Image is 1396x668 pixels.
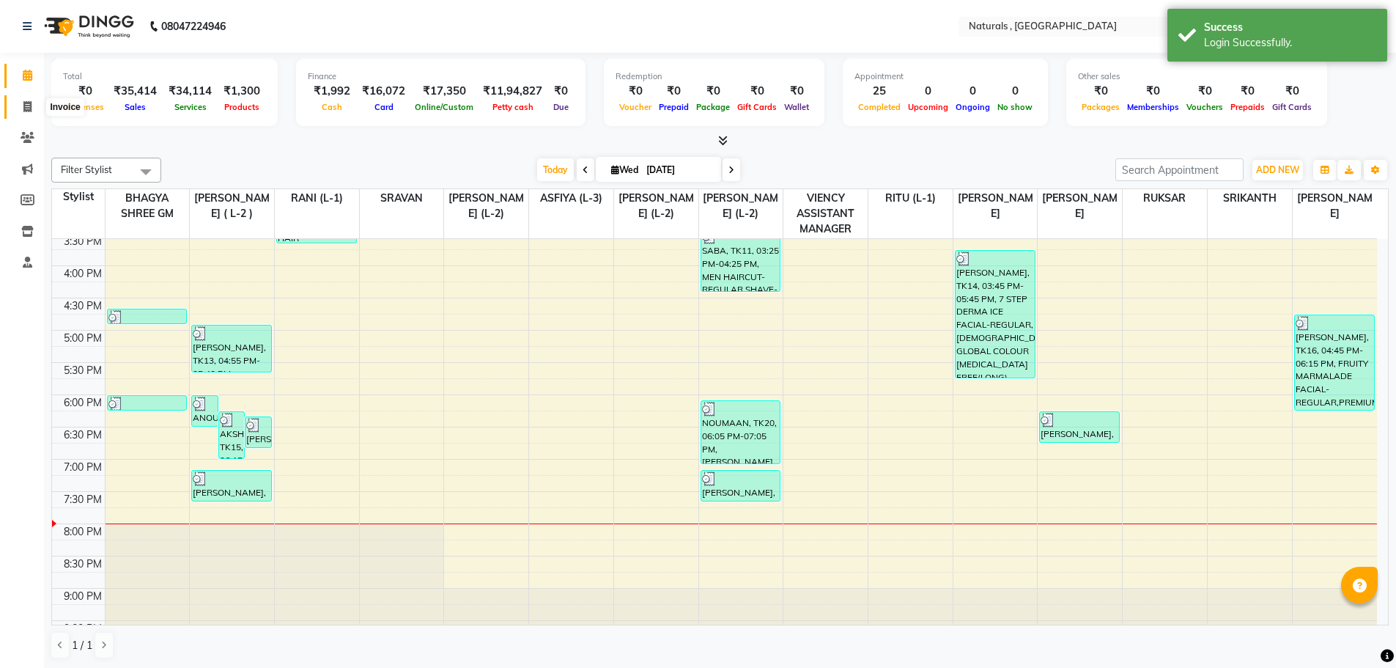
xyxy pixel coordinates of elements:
[171,102,210,112] span: Services
[1295,315,1375,410] div: [PERSON_NAME], TK16, 04:45 PM-06:15 PM, FRUITY MARMALADE FACIAL-REGULAR,PREMIUM [PERSON_NAME]
[616,70,813,83] div: Redemption
[318,102,346,112] span: Cash
[245,417,271,447] div: [PERSON_NAME], TK19, 06:20 PM-06:50 PM, MEN HAIRCUT-REGULAR
[953,189,1038,223] span: [PERSON_NAME]
[37,6,138,47] img: logo
[699,189,783,223] span: [PERSON_NAME] (L-2)
[308,70,574,83] div: Finance
[854,102,904,112] span: Completed
[61,298,105,314] div: 4:30 PM
[106,189,190,223] span: BHAGYA SHREE GM
[1078,102,1123,112] span: Packages
[61,492,105,507] div: 7:30 PM
[1268,102,1315,112] span: Gift Cards
[190,189,274,223] span: [PERSON_NAME] ( L-2 )
[61,266,105,282] div: 4:00 PM
[161,6,226,47] b: 08047224946
[1123,102,1183,112] span: Memberships
[655,102,693,112] span: Prepaid
[1227,83,1268,100] div: ₹0
[1227,102,1268,112] span: Prepaids
[61,395,105,411] div: 6:00 PM
[614,189,698,223] span: [PERSON_NAME] (L-2)
[108,83,163,100] div: ₹35,414
[61,524,105,540] div: 8:00 PM
[734,83,780,100] div: ₹0
[192,471,271,501] div: [PERSON_NAME], TK22, 07:10 PM-07:40 PM, MEN HAIRCUT-REGULAR
[61,363,105,378] div: 5:30 PM
[72,638,92,653] span: 1 / 1
[121,102,149,112] span: Sales
[780,102,813,112] span: Wallet
[1038,189,1122,223] span: [PERSON_NAME]
[701,401,780,463] div: NOUMAAN, TK20, 06:05 PM-07:05 PM, [PERSON_NAME] STYLING-REGULAR,MEN HAIRCUT-REGULAR
[956,251,1035,378] div: [PERSON_NAME], TK14, 03:45 PM-05:45 PM, 7 STEP DERMA ICE FACIAL-REGULAR,[DEMOGRAPHIC_DATA] GLOBAL...
[693,83,734,100] div: ₹0
[616,83,655,100] div: ₹0
[607,164,642,175] span: Wed
[356,83,411,100] div: ₹16,072
[108,309,187,323] div: [PERSON_NAME], TK13, 04:40 PM-04:55 PM, EYEBROW
[63,70,266,83] div: Total
[192,326,271,372] div: [PERSON_NAME], TK13, 04:55 PM-05:40 PM, [DEMOGRAPHIC_DATA] ADVANCED HAIRCUT-REGULAR
[1123,189,1207,208] span: RUKSAR
[61,427,105,443] div: 6:30 PM
[1183,102,1227,112] span: Vouchers
[411,102,477,112] span: Online/Custom
[904,83,952,100] div: 0
[61,621,105,636] div: 9:30 PM
[1252,160,1303,180] button: ADD NEW
[275,189,359,208] span: RANI (L-1)
[529,189,613,208] span: ASFIYA (L-3)
[994,102,1036,112] span: No show
[1115,158,1244,181] input: Search Appointment
[477,83,548,100] div: ₹11,94,827
[1204,20,1376,35] div: Success
[952,83,994,100] div: 0
[854,70,1036,83] div: Appointment
[616,102,655,112] span: Voucher
[655,83,693,100] div: ₹0
[63,83,108,100] div: ₹0
[734,102,780,112] span: Gift Cards
[1293,189,1377,223] span: [PERSON_NAME]
[1123,83,1183,100] div: ₹0
[537,158,574,181] span: Today
[61,557,105,572] div: 8:30 PM
[1078,70,1315,83] div: Other sales
[904,102,952,112] span: Upcoming
[854,83,904,100] div: 25
[783,189,868,238] span: VIENCY ASSISTANT MANAGER
[550,102,572,112] span: Due
[701,471,780,501] div: [PERSON_NAME], TK21, 07:10 PM-07:40 PM, MEN HAIRCUT-REGULAR
[1183,83,1227,100] div: ₹0
[489,102,537,112] span: Petty cash
[61,234,105,249] div: 3:30 PM
[994,83,1036,100] div: 0
[371,102,397,112] span: Card
[61,164,112,175] span: Filter Stylist
[1204,35,1376,51] div: Login Successfully.
[642,159,715,181] input: 2025-09-03
[192,396,218,426] div: ANOUKHI, TK17, 06:00 PM-06:30 PM, MEN HAIRCUT-MEMBER
[780,83,813,100] div: ₹0
[61,589,105,604] div: 9:00 PM
[1256,164,1299,175] span: ADD NEW
[1040,412,1119,442] div: [PERSON_NAME], TK18, 06:15 PM-06:45 PM, [DEMOGRAPHIC_DATA] CLASSIC CUT(U-CUT/U-STRAIGHT)-REGULAR
[1268,83,1315,100] div: ₹0
[52,189,105,205] div: Stylist
[952,102,994,112] span: Ongoing
[61,460,105,475] div: 7:00 PM
[1334,609,1381,653] iframe: chat widget
[61,331,105,346] div: 5:00 PM
[548,83,574,100] div: ₹0
[1078,83,1123,100] div: ₹0
[360,189,444,208] span: SRAVAN
[701,229,780,291] div: SABA, TK11, 03:25 PM-04:25 PM, MEN HAIRCUT-REGULAR,SHAVE-REGULAR
[1208,189,1292,208] span: SRIKANTH
[221,102,263,112] span: Products
[693,102,734,112] span: Package
[868,189,953,208] span: RITU (L-1)
[163,83,218,100] div: ₹34,114
[108,396,187,410] div: AKSHAY, TK15, 06:00 PM-06:15 PM, EYEBROW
